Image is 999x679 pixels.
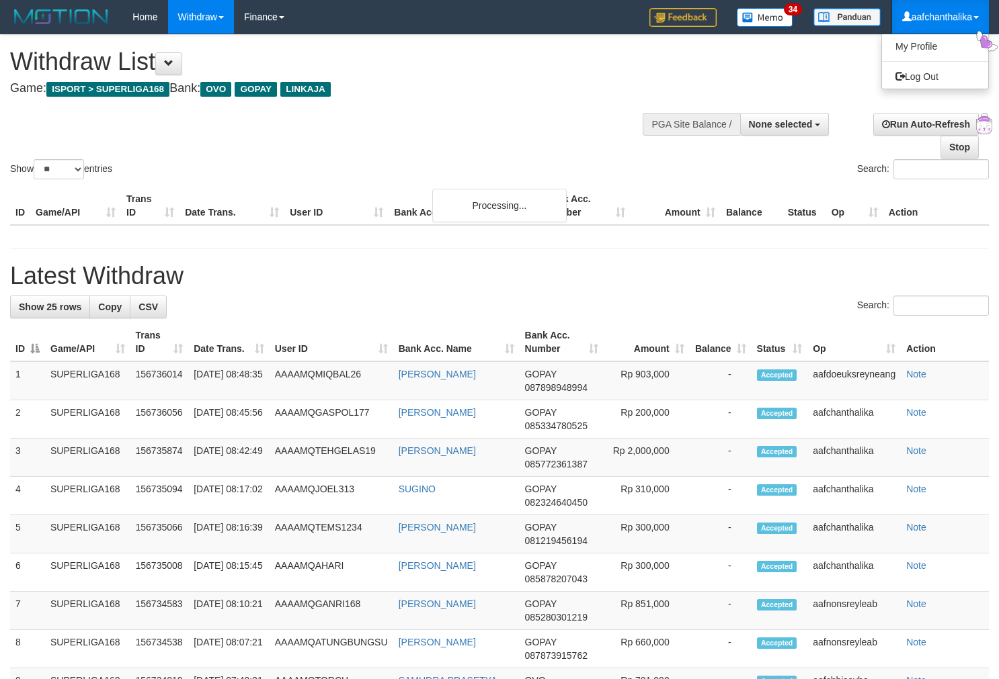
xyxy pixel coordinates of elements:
span: Copy 085280301219 to clipboard [525,612,588,623]
td: - [690,515,752,553]
a: [PERSON_NAME] [399,522,476,533]
td: 156734583 [130,592,189,630]
td: [DATE] 08:10:21 [188,592,270,630]
td: aafchanthalika [807,515,901,553]
th: Bank Acc. Name [389,187,540,225]
td: [DATE] 08:16:39 [188,515,270,553]
th: Date Trans.: activate to sort column ascending [188,323,270,361]
td: - [690,630,752,668]
th: Trans ID [121,187,179,225]
th: Action [883,187,989,225]
span: Accepted [757,369,797,381]
a: [PERSON_NAME] [399,598,476,609]
th: User ID: activate to sort column ascending [270,323,393,361]
th: Balance [721,187,783,225]
td: - [690,477,752,515]
span: Accepted [757,484,797,496]
h1: Latest Withdraw [10,263,989,289]
td: 156735874 [130,439,189,477]
td: aafnonsreyleab [807,592,901,630]
td: aafchanthalika [807,477,901,515]
button: None selected [740,113,830,136]
a: Copy [89,296,130,318]
label: Search: [857,159,989,179]
label: Search: [857,296,989,316]
td: 156736056 [130,400,189,439]
span: GOPAY [525,484,557,494]
th: Bank Acc. Name: activate to sort column ascending [393,323,520,361]
a: [PERSON_NAME] [399,445,476,456]
span: Copy 087898948994 to clipboard [525,382,588,393]
th: Game/API [30,187,121,225]
th: Status: activate to sort column ascending [752,323,808,361]
td: aafchanthalika [807,439,901,477]
td: - [690,400,752,439]
td: Rp 903,000 [604,361,690,400]
th: Status [783,187,826,225]
td: 7 [10,592,45,630]
span: Copy 081219456194 to clipboard [525,535,588,546]
img: Feedback.jpg [649,8,717,27]
th: Game/API: activate to sort column ascending [45,323,130,361]
span: Show 25 rows [19,302,81,312]
img: panduan.png [813,8,881,26]
th: Bank Acc. Number [540,187,630,225]
span: Accepted [757,408,797,419]
td: - [690,361,752,400]
div: PGA Site Balance / [643,113,740,136]
span: Accepted [757,599,797,610]
a: Note [906,637,926,647]
td: AAAAMQGANRI168 [270,592,393,630]
td: SUPERLIGA168 [45,400,130,439]
span: Copy 085878207043 to clipboard [525,574,588,584]
td: AAAAMQTEHGELAS19 [270,439,393,477]
h1: Withdraw List [10,48,653,75]
span: GOPAY [525,560,557,571]
td: SUPERLIGA168 [45,477,130,515]
td: - [690,553,752,592]
a: Note [906,407,926,418]
td: 156735008 [130,553,189,592]
span: GOPAY [525,522,557,533]
td: AAAAMQATUNGBUNGSU [270,630,393,668]
td: AAAAMQMIQBAL26 [270,361,393,400]
td: aafchanthalika [807,400,901,439]
td: [DATE] 08:48:35 [188,361,270,400]
a: CSV [130,296,167,318]
a: My Profile [882,38,988,55]
th: Amount [631,187,721,225]
input: Search: [893,159,989,179]
td: aafnonsreyleab [807,630,901,668]
td: SUPERLIGA168 [45,515,130,553]
td: 3 [10,439,45,477]
td: - [690,439,752,477]
td: 156735066 [130,515,189,553]
a: Note [906,560,926,571]
span: None selected [749,119,813,130]
th: ID [10,187,30,225]
select: Showentries [34,159,84,179]
a: Note [906,369,926,379]
td: AAAAMQTEMS1234 [270,515,393,553]
span: Copy [98,302,122,312]
td: SUPERLIGA168 [45,553,130,592]
input: Search: [893,296,989,316]
a: [PERSON_NAME] [399,369,476,379]
td: 156735094 [130,477,189,515]
span: ISPORT > SUPERLIGA168 [46,82,169,97]
td: [DATE] 08:07:21 [188,630,270,668]
span: Accepted [757,637,797,649]
span: GOPAY [525,637,557,647]
td: 1 [10,361,45,400]
td: Rp 851,000 [604,592,690,630]
td: Rp 310,000 [604,477,690,515]
span: LINKAJA [280,82,331,97]
td: SUPERLIGA168 [45,630,130,668]
td: Rp 300,000 [604,553,690,592]
th: Amount: activate to sort column ascending [604,323,690,361]
span: GOPAY [525,369,557,379]
a: Show 25 rows [10,296,90,318]
span: GOPAY [235,82,277,97]
span: Accepted [757,446,797,457]
span: OVO [200,82,231,97]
